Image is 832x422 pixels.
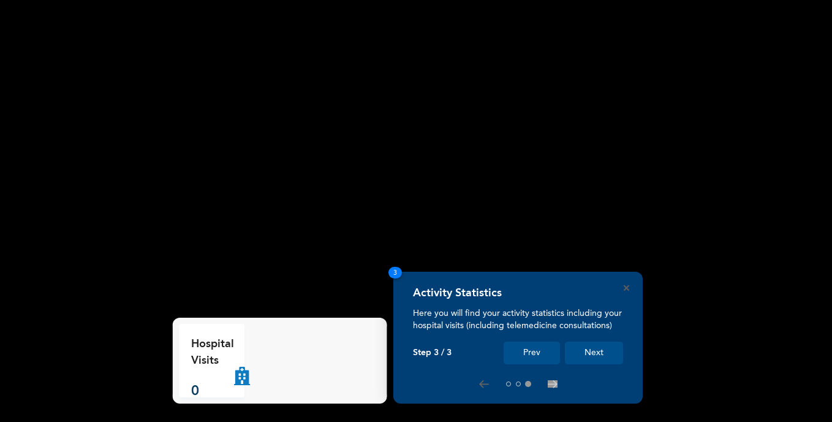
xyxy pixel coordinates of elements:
[413,307,623,332] p: Here you will find your activity statistics including your hospital visits (including telemedicin...
[565,342,623,364] button: Next
[191,336,234,369] p: Hospital Visits
[624,285,629,291] button: Close
[191,382,234,402] p: 0
[413,286,502,300] h4: Activity Statistics
[504,342,560,364] button: Prev
[413,348,452,358] p: Step 3 / 3
[388,267,402,278] span: 3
